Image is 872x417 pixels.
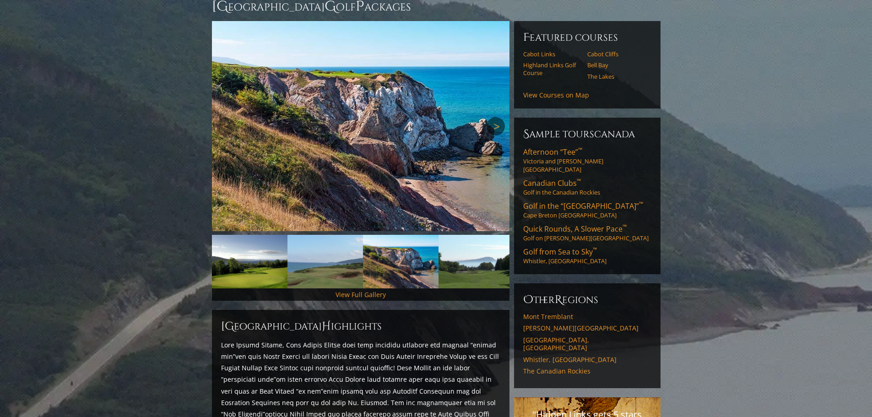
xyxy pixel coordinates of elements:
span: Golf in the “[GEOGRAPHIC_DATA]” [523,201,643,211]
span: Quick Rounds, A Slower Pace [523,224,627,234]
span: Golf from Sea to Sky [523,247,597,257]
a: View Courses on Map [523,91,589,99]
a: Golf from Sea to Sky™Whistler, [GEOGRAPHIC_DATA] [523,247,651,265]
a: View Full Gallery [336,290,386,299]
span: R [555,292,562,307]
span: O [523,292,533,307]
a: Golf in the “[GEOGRAPHIC_DATA]”™Cape Breton [GEOGRAPHIC_DATA] [523,201,651,219]
a: Bell Bay [587,61,645,69]
span: Canadian Clubs [523,178,581,188]
h6: Sample ToursCanada [523,127,651,141]
a: Whistler, [GEOGRAPHIC_DATA] [523,356,651,364]
a: Afternoon “Tee”™Victoria and [PERSON_NAME][GEOGRAPHIC_DATA] [523,147,651,173]
sup: ™ [623,223,627,231]
span: H [322,319,331,334]
a: Cabot Cliffs [587,50,645,58]
a: Canadian Clubs™Golf in the Canadian Rockies [523,178,651,196]
a: The Canadian Rockies [523,367,651,375]
h6: Featured Courses [523,30,651,45]
a: The Lakes [587,73,645,80]
sup: ™ [578,146,582,154]
a: Cabot Links [523,50,581,58]
a: Highland Links Golf Course [523,61,581,76]
span: Afternoon “Tee” [523,147,582,157]
a: [GEOGRAPHIC_DATA], [GEOGRAPHIC_DATA] [523,336,651,352]
a: Next [487,117,505,135]
a: Previous [217,117,235,135]
sup: ™ [577,177,581,185]
sup: ™ [593,246,597,254]
h6: ther egions [523,292,651,307]
sup: ™ [639,200,643,208]
a: Mont Tremblant [523,313,651,321]
a: Quick Rounds, A Slower Pace™Golf on [PERSON_NAME][GEOGRAPHIC_DATA] [523,224,651,242]
a: [PERSON_NAME][GEOGRAPHIC_DATA] [523,324,651,332]
h2: [GEOGRAPHIC_DATA] ighlights [221,319,500,334]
